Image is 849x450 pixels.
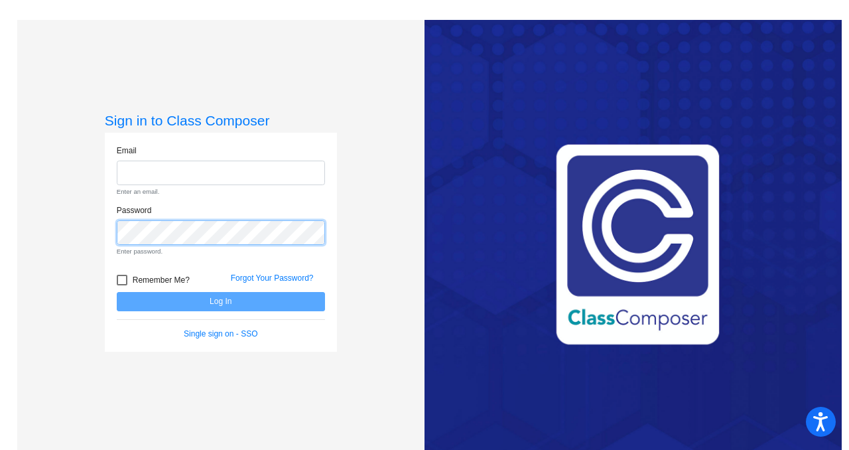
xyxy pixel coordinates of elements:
[105,112,337,129] h3: Sign in to Class Composer
[117,145,137,157] label: Email
[117,292,325,311] button: Log In
[184,329,257,338] a: Single sign on - SSO
[231,273,314,283] a: Forgot Your Password?
[117,204,152,216] label: Password
[117,247,325,256] small: Enter password.
[133,272,190,288] span: Remember Me?
[117,187,325,196] small: Enter an email.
